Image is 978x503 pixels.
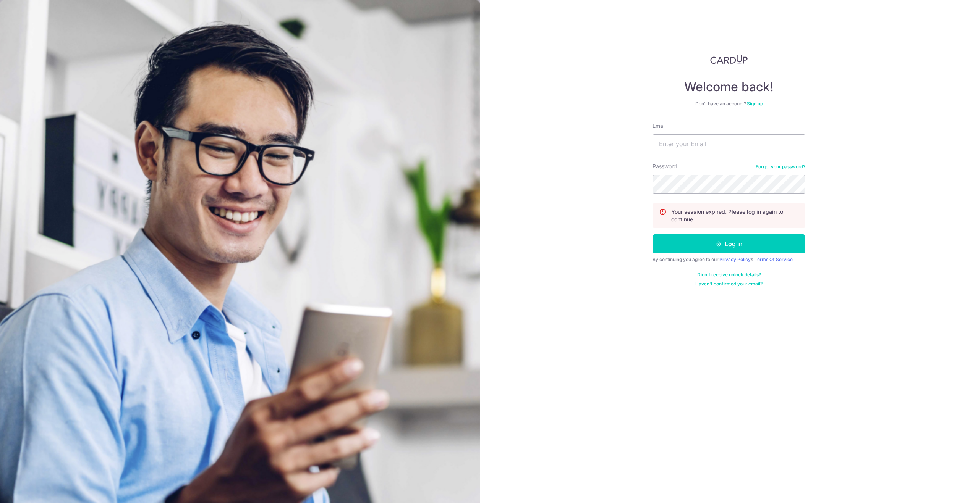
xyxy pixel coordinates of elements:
a: Didn't receive unlock details? [697,272,761,278]
input: Enter your Email [653,134,805,153]
p: Your session expired. Please log in again to continue. [671,208,799,223]
img: CardUp Logo [710,55,748,64]
label: Password [653,163,677,170]
a: Privacy Policy [719,256,751,262]
a: Forgot your password? [756,164,805,170]
label: Email [653,122,665,130]
a: Sign up [747,101,763,106]
h4: Welcome back! [653,79,805,95]
a: Haven't confirmed your email? [695,281,763,287]
a: Terms Of Service [755,256,793,262]
div: Don’t have an account? [653,101,805,107]
div: By continuing you agree to our & [653,256,805,263]
button: Log in [653,234,805,253]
